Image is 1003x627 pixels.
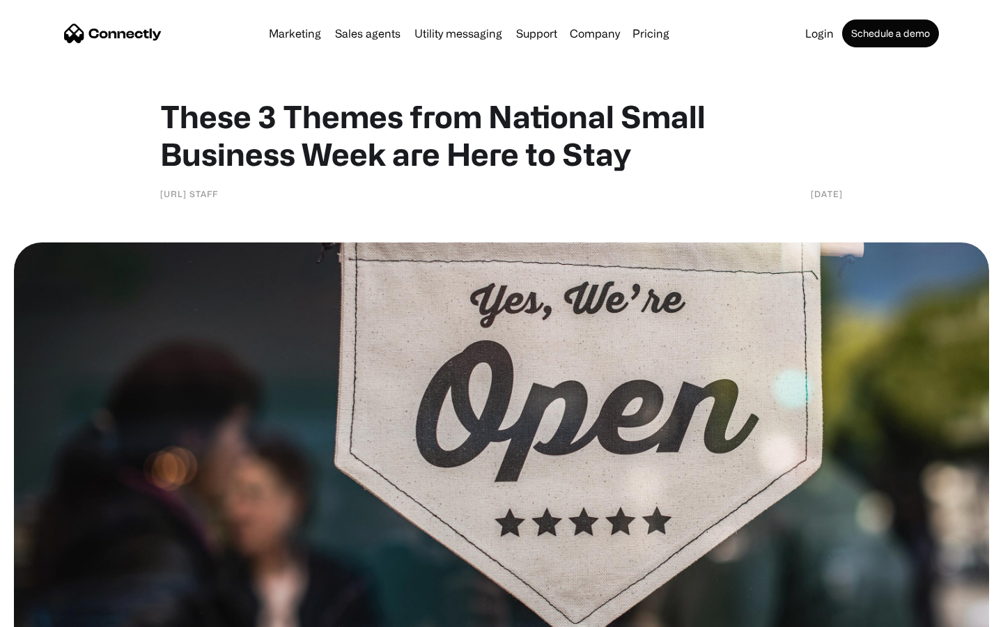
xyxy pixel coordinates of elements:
[263,28,327,39] a: Marketing
[28,603,84,622] ul: Language list
[570,24,620,43] div: Company
[14,603,84,622] aside: Language selected: English
[409,28,508,39] a: Utility messaging
[800,28,839,39] a: Login
[511,28,563,39] a: Support
[811,187,843,201] div: [DATE]
[160,187,218,201] div: [URL] Staff
[160,98,843,173] h1: These 3 Themes from National Small Business Week are Here to Stay
[329,28,406,39] a: Sales agents
[842,20,939,47] a: Schedule a demo
[627,28,675,39] a: Pricing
